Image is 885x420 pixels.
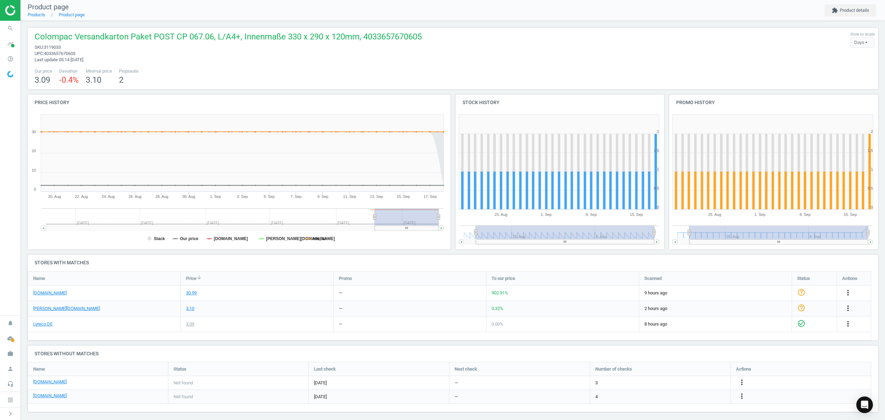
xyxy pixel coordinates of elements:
span: Scanned [644,275,662,281]
button: more_vert [844,320,852,329]
tspan: Our price [180,236,198,241]
h4: Stores with matches [28,255,878,271]
i: more_vert [844,289,852,297]
span: 3 [595,380,598,386]
img: ajHJNr6hYgQAAAAASUVORK5CYII= [5,5,54,16]
text: 2 [871,129,873,134]
tspan: 15. Sep [397,194,410,199]
span: Product page [28,3,69,11]
h4: Stores without matches [28,346,878,362]
span: Proposals [119,68,139,74]
text: 30 [32,130,36,134]
tspan: 3. Sep [237,194,248,199]
tspan: 17. Sep [423,194,437,199]
text: 0.5 [654,186,659,190]
span: To our price [492,275,515,281]
i: help_outline [797,303,805,312]
tspan: 20. Aug [48,194,61,199]
i: person [4,362,17,375]
i: help_outline [797,288,805,296]
button: more_vert [738,392,746,401]
tspan: median [313,236,327,241]
i: more_vert [844,304,852,312]
span: [DATE] [314,380,444,386]
i: arrow_downward [196,275,202,280]
text: 2 [657,129,659,134]
span: Our price [35,68,52,74]
tspan: [PERSON_NAME][DOMAIN_NAME] [266,236,335,241]
tspan: 7. Sep [290,194,301,199]
button: extensionProduct details [825,4,876,17]
span: — [455,394,458,400]
tspan: 15. Sep [844,212,857,217]
div: Days [850,37,875,48]
span: 2 hours ago [644,305,786,312]
span: 8 hours ago [644,321,786,327]
tspan: 25. Aug [494,212,507,217]
span: Name [33,275,45,281]
span: [DATE] [314,394,444,400]
span: Not found [174,394,193,400]
text: 1 [871,167,873,171]
span: 4 [595,394,598,400]
a: [DOMAIN_NAME] [33,290,67,296]
span: Colompac Versandkarton Paket POST CP 067.06, L/A4+, Innenmaße 330 x 290 x 120mm, 4033657670605 [35,31,422,44]
span: Status [174,366,186,372]
i: headset_mic [4,377,17,391]
span: — [455,380,458,386]
tspan: 30. Aug [182,194,195,199]
tspan: 25. Aug [708,212,721,217]
text: 0.5 [868,186,873,190]
a: [DOMAIN_NAME] [33,379,67,385]
button: chevron_right [2,409,19,418]
div: — [339,305,342,312]
span: 0.32 % [492,306,503,311]
div: 3.09 [186,321,194,327]
tspan: [DOMAIN_NAME] [214,236,248,241]
h4: Stock history [456,94,664,111]
tspan: 11. Sep [343,194,356,199]
label: How to scale [850,31,875,37]
i: work [4,347,17,360]
text: 1 [657,167,659,171]
text: 20 [32,149,36,153]
tspan: 9. Sep [317,194,328,199]
button: more_vert [844,304,852,313]
text: 0 [871,205,873,209]
a: [PERSON_NAME][DOMAIN_NAME] [33,305,100,312]
tspan: 28. Aug [156,194,168,199]
tspan: 26. Aug [129,194,141,199]
tspan: 13. Sep [370,194,383,199]
tspan: 1. Sep [754,212,765,217]
span: Minimal price [86,68,112,74]
tspan: 22. Aug [75,194,88,199]
text: 1.5 [654,148,659,153]
span: 3.09 [35,75,50,85]
a: Lyreco DE [33,321,53,327]
span: Promo [339,275,352,281]
span: Actions [842,275,857,281]
a: [DOMAIN_NAME] [33,393,67,399]
h4: Price history [28,94,450,111]
span: Price [186,275,196,281]
tspan: Stack [154,236,165,241]
h4: Promo history [669,94,878,111]
div: 30.99 [186,290,197,296]
span: -0.4 % [59,75,79,85]
span: 4033657670605 [44,51,75,56]
div: — [339,321,342,327]
i: chevron_right [6,410,15,418]
span: 3.10 [86,75,101,85]
span: Number of checks [595,366,632,372]
button: more_vert [738,378,746,387]
tspan: 8. Sep [800,212,811,217]
span: sku : [35,45,44,50]
text: 10 [32,168,36,172]
i: cloud_done [4,332,17,345]
div: Open Intercom Messenger [856,396,873,413]
text: 0 [34,187,36,191]
span: Last update 05:14 [DATE] [35,57,83,62]
i: pie_chart_outlined [4,52,17,65]
span: 9 hours ago [644,290,786,296]
span: 0.00 % [492,321,503,327]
